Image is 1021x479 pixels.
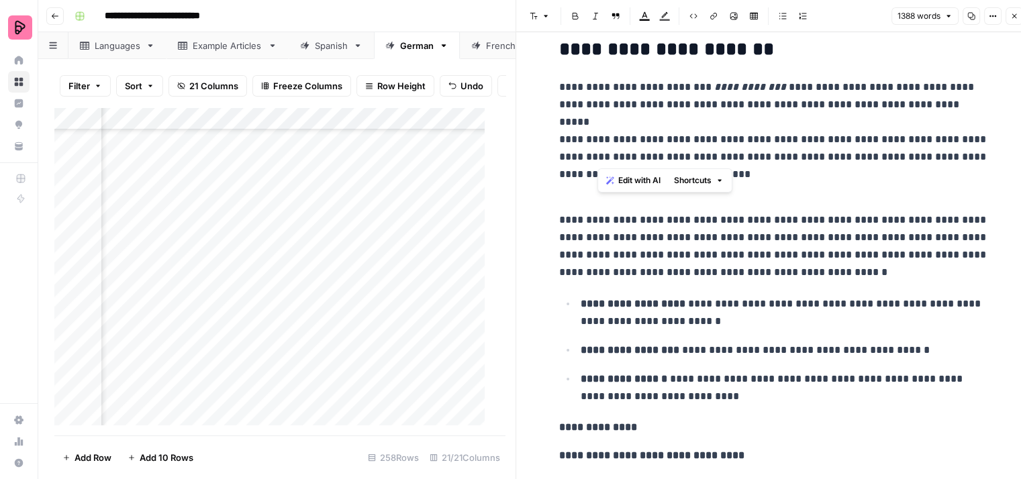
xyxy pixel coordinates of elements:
span: Add 10 Rows [140,451,193,464]
span: Undo [460,79,483,93]
img: Preply Logo [8,15,32,40]
div: Languages [95,39,140,52]
span: Filter [68,79,90,93]
span: Edit with AI [618,174,661,187]
button: Help + Support [8,452,30,474]
button: Row Height [356,75,434,97]
a: Insights [8,93,30,114]
a: French [460,32,542,59]
a: Your Data [8,136,30,157]
a: Browse [8,71,30,93]
button: Shortcuts [669,172,729,189]
span: 21 Columns [189,79,238,93]
div: 21/21 Columns [424,447,505,468]
button: Filter [60,75,111,97]
a: Spanish [289,32,374,59]
span: Add Row [75,451,111,464]
div: 258 Rows [362,447,424,468]
button: Workspace: Preply [8,11,30,44]
button: Undo [440,75,492,97]
a: Settings [8,409,30,431]
span: Row Height [377,79,426,93]
a: Example Articles [166,32,289,59]
a: German [374,32,460,59]
span: Freeze Columns [273,79,342,93]
span: 1388 words [897,10,940,22]
span: Shortcuts [674,174,712,187]
div: German [400,39,434,52]
button: Sort [116,75,163,97]
button: Add Row [54,447,119,468]
button: Add 10 Rows [119,447,201,468]
button: 1388 words [891,7,959,25]
a: Languages [68,32,166,59]
div: Spanish [315,39,348,52]
a: Opportunities [8,114,30,136]
div: French [486,39,516,52]
a: Usage [8,431,30,452]
div: Example Articles [193,39,262,52]
button: 21 Columns [168,75,247,97]
button: Freeze Columns [252,75,351,97]
a: Home [8,50,30,71]
button: Edit with AI [601,172,666,189]
span: Sort [125,79,142,93]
